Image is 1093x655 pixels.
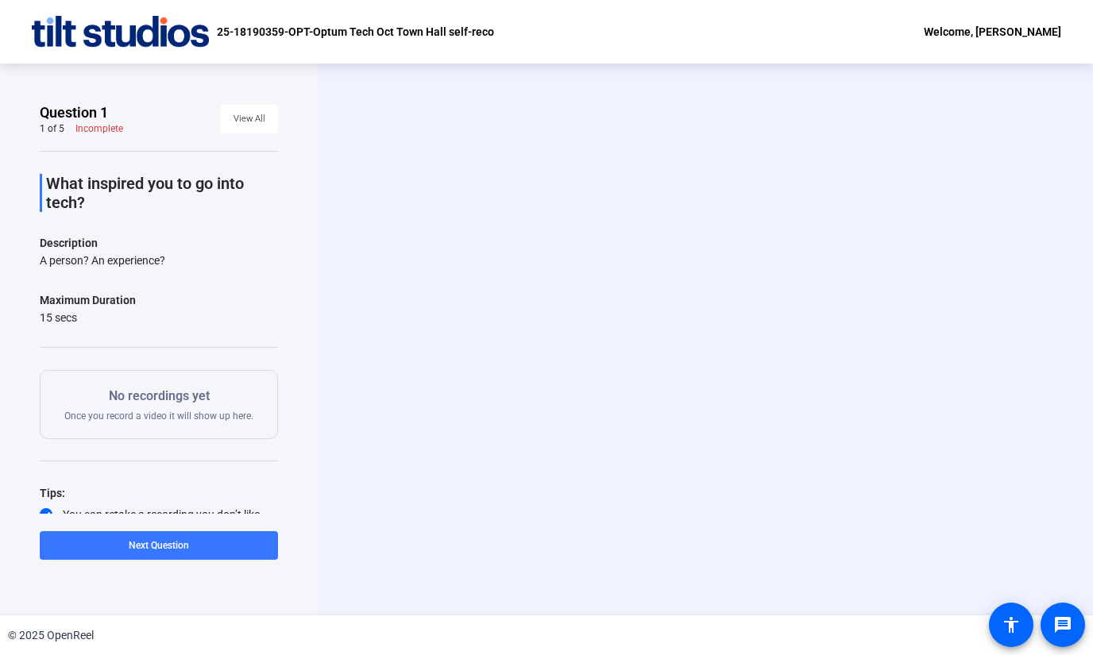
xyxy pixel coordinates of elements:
[40,291,136,310] div: Maximum Duration
[1002,615,1021,634] mat-icon: accessibility
[40,507,278,522] div: You can retake a recording you don’t like
[234,107,265,131] span: View All
[40,310,136,326] div: 15 secs
[924,22,1061,41] div: Welcome, [PERSON_NAME]
[40,122,64,135] div: 1 of 5
[40,103,108,122] span: Question 1
[40,233,278,252] p: Description
[32,16,209,48] img: OpenReel logo
[40,484,278,503] div: Tips:
[1053,615,1072,634] mat-icon: message
[46,174,278,212] p: What inspired you to go into tech?
[64,387,253,406] p: No recordings yet
[40,252,278,268] div: A person? An experience?
[75,122,123,135] div: Incomplete
[221,105,278,133] button: View All
[64,387,253,422] div: Once you record a video it will show up here.
[129,540,189,551] span: Next Question
[40,531,278,560] button: Next Question
[217,22,494,41] p: 25-18190359-OPT-Optum Tech Oct Town Hall self-reco
[8,627,94,644] div: © 2025 OpenReel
